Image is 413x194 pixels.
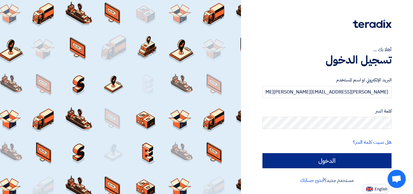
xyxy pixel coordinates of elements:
input: الدخول [262,153,392,168]
a: أنشئ حسابك [300,177,324,184]
input: أدخل بريد العمل الإلكتروني او اسم المستخدم الخاص بك ... [262,86,392,98]
label: البريد الإلكتروني او اسم المستخدم [262,77,392,84]
img: en-US.png [366,187,373,191]
a: هل نسيت كلمة السر؟ [353,139,392,146]
div: Open chat [388,170,406,188]
div: أهلا بك ... [262,46,392,53]
div: مستخدم جديد؟ [262,177,392,184]
span: English [375,187,387,191]
h1: تسجيل الدخول [262,53,392,67]
button: English [363,184,389,194]
label: كلمة السر [262,108,392,115]
img: Teradix logo [353,20,392,28]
